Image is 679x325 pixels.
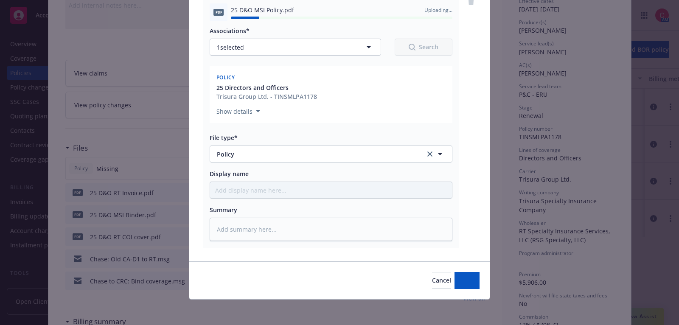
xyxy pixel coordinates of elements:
button: Policyclear selection [210,146,452,162]
button: Cancel [432,272,451,289]
span: Display name [210,170,249,178]
input: Add display name here... [210,182,452,198]
span: Cancel [432,276,451,284]
span: Add files [455,276,480,284]
span: Policy [217,150,413,159]
a: clear selection [425,149,435,159]
span: Summary [210,206,237,214]
button: Add files [455,272,480,289]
